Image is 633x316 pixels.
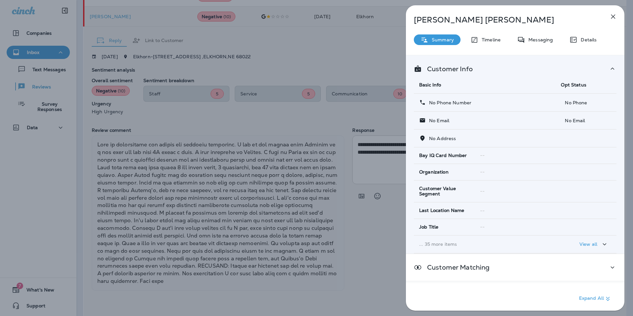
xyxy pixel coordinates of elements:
[480,208,485,214] span: --
[422,66,473,72] p: Customer Info
[419,241,550,247] p: ... 35 more items
[426,136,456,141] p: No Address
[480,224,485,230] span: --
[561,100,611,105] p: No Phone
[577,37,597,42] p: Details
[480,169,485,175] span: --
[426,118,449,123] p: No Email
[576,293,614,305] button: Expand All
[561,82,586,88] span: Opt Status
[422,265,490,270] p: Customer Matching
[577,238,611,250] button: View all
[419,169,449,175] span: Organization
[426,100,471,105] p: No Phone Number
[579,241,597,247] p: View all
[478,37,501,42] p: Timeline
[480,152,485,158] span: --
[428,37,454,42] p: Summary
[579,295,612,303] p: Expand All
[419,224,438,230] span: Job Title
[419,186,469,197] span: Customer Value Segment
[561,118,611,123] p: No Email
[414,15,595,25] p: [PERSON_NAME] [PERSON_NAME]
[419,82,441,88] span: Basic Info
[480,188,485,194] span: --
[419,208,464,213] span: Last Location Name
[525,37,553,42] p: Messaging
[419,153,467,158] span: Bay IQ Card Number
